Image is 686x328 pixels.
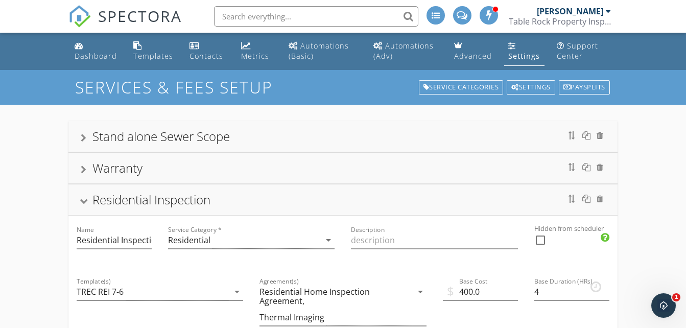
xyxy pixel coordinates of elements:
iframe: Intercom live chat [651,293,676,318]
a: Dashboard [70,37,121,66]
div: Stand alone Sewer Scope [92,128,230,145]
input: Base Cost [443,284,518,300]
a: Support Center [553,37,616,66]
div: Warranty [92,159,143,176]
a: Paysplits [558,79,611,96]
div: Service Categories [419,80,504,95]
div: Advanced [454,51,492,61]
h1: SERVICES & FEES SETUP [75,78,611,96]
a: Metrics [237,37,276,66]
div: Automations (Basic) [289,41,349,61]
div: [PERSON_NAME] [537,6,603,16]
div: Automations (Adv) [373,41,434,61]
a: Contacts [185,37,229,66]
a: Service Categories [418,79,505,96]
input: Description [351,232,517,249]
i: arrow_drop_down [414,286,427,298]
div: Paysplits [559,80,610,95]
input: Search everything... [214,6,418,27]
div: Residential Home Inspection Agreement, [259,287,396,306]
a: Templates [129,37,177,66]
div: Dashboard [75,51,117,61]
div: TREC REI 7-6 [77,287,124,296]
a: Settings [506,79,556,96]
div: Templates [133,51,173,61]
a: Automations (Advanced) [369,37,442,66]
span: SPECTORA [98,5,182,27]
div: Residential Inspection [92,191,210,208]
a: Advanced [450,37,496,66]
a: Automations (Basic) [285,37,362,66]
div: Table Rock Property Inspections PLLC [509,16,611,27]
div: Settings [508,51,540,61]
div: Residential [168,236,210,245]
span: 1 [672,293,680,301]
div: Support Center [557,41,598,61]
span: $ [447,282,454,300]
div: Thermal Imaging [259,313,324,322]
input: Name [77,232,152,249]
a: Settings [504,37,545,66]
div: Contacts [190,51,223,61]
img: The Best Home Inspection Software - Spectora [68,5,91,28]
div: Settings [507,80,555,95]
i: arrow_drop_down [231,286,243,298]
div: Metrics [241,51,269,61]
i: arrow_drop_down [322,234,335,246]
input: Base Duration (HRs) [534,284,609,300]
a: SPECTORA [68,14,182,35]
